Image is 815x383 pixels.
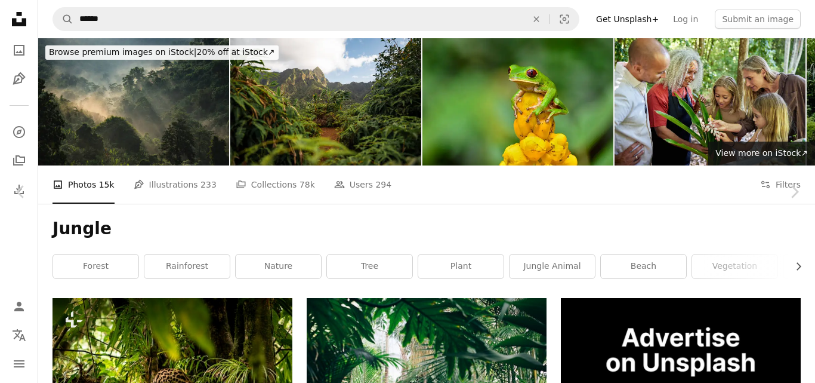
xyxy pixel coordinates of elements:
form: Find visuals sitewide [53,7,579,31]
a: beach [601,255,686,278]
img: Phyllomedusa Chaparroi frog resting on top of a yellow flower [422,38,613,166]
h1: Jungle [53,218,801,240]
a: Users 294 [334,166,391,204]
a: plant [418,255,504,278]
img: On the ridges of IOA Valley hike [230,38,421,166]
a: Get Unsplash+ [589,10,666,29]
button: Clear [523,8,549,30]
a: jungle animal [510,255,595,278]
span: View more on iStock ↗ [715,148,808,158]
a: Next [773,134,815,249]
a: Log in / Sign up [7,295,31,318]
a: Photos [7,38,31,62]
a: Browse premium images on iStock|20% off at iStock↗ [38,38,286,67]
a: nature [236,255,321,278]
button: Language [7,323,31,347]
a: Collections 78k [236,166,315,204]
button: scroll list to the right [788,255,801,278]
a: vegetation [692,255,777,278]
span: 78k [300,178,315,191]
span: 233 [200,178,217,191]
a: Explore [7,120,31,144]
button: Visual search [550,8,579,30]
button: Submit an image [715,10,801,29]
span: Browse premium images on iStock | [49,47,196,57]
a: Log in [666,10,705,29]
a: View more on iStock↗ [708,142,815,166]
a: forest [53,255,138,278]
button: Menu [7,352,31,376]
a: rainforest [144,255,230,278]
img: Family experiencing galangal flowers with bush tucker guide [615,38,805,166]
a: tree [327,255,412,278]
span: 294 [375,178,391,191]
button: Search Unsplash [53,8,73,30]
img: Landscape of Asia tropical rainforest, canopy tree of jungle green forest park outdoor, nature en... [38,38,229,166]
button: Filters [760,166,801,204]
a: Illustrations 233 [134,166,217,204]
a: Illustrations [7,67,31,91]
span: 20% off at iStock ↗ [49,47,275,57]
